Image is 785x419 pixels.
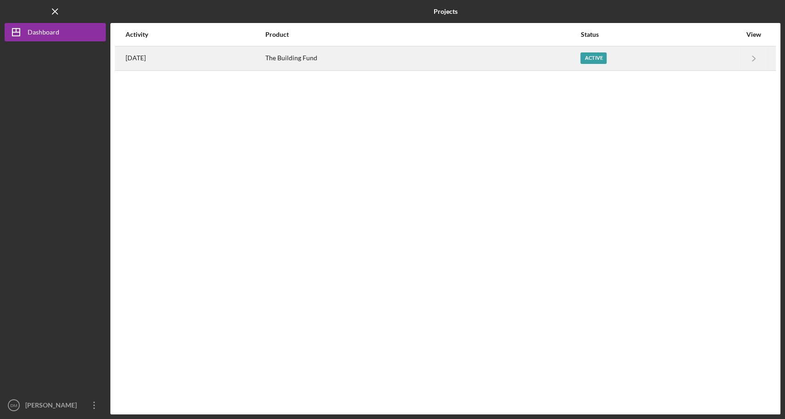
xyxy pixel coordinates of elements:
[434,8,458,15] b: Projects
[742,31,765,38] div: View
[126,54,146,62] time: 2025-08-23 23:53
[5,396,106,414] button: DM[PERSON_NAME]
[580,31,741,38] div: Status
[126,31,264,38] div: Activity
[5,23,106,41] button: Dashboard
[23,396,83,417] div: [PERSON_NAME]
[580,52,607,64] div: Active
[265,31,579,38] div: Product
[11,403,17,408] text: DM
[28,23,59,44] div: Dashboard
[265,47,579,70] div: The Building Fund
